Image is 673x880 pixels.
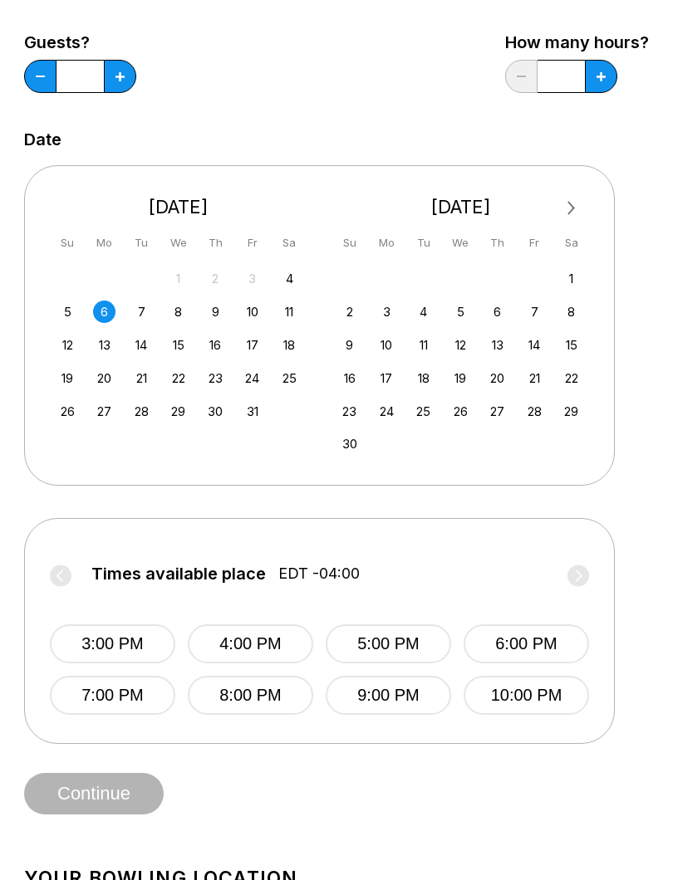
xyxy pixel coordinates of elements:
[241,367,263,389] div: Choose Friday, October 24th, 2025
[560,267,582,290] div: Choose Saturday, November 1st, 2025
[204,334,227,356] div: Choose Thursday, October 16th, 2025
[167,267,189,290] div: Not available Wednesday, October 1st, 2025
[338,433,361,455] div: Choose Sunday, November 30th, 2025
[338,301,361,323] div: Choose Sunday, November 2nd, 2025
[505,33,649,51] label: How many hours?
[560,232,582,254] div: Sa
[278,367,301,389] div: Choose Saturday, October 25th, 2025
[204,367,227,389] div: Choose Thursday, October 23rd, 2025
[278,232,301,254] div: Sa
[167,334,189,356] div: Choose Wednesday, October 15th, 2025
[560,334,582,356] div: Choose Saturday, November 15th, 2025
[338,334,361,356] div: Choose Sunday, November 9th, 2025
[332,196,590,218] div: [DATE]
[376,232,398,254] div: Mo
[278,301,301,323] div: Choose Saturday, October 11th, 2025
[560,367,582,389] div: Choose Saturday, November 22nd, 2025
[523,301,546,323] div: Choose Friday, November 7th, 2025
[558,195,585,222] button: Next Month
[130,367,153,389] div: Choose Tuesday, October 21st, 2025
[523,334,546,356] div: Choose Friday, November 14th, 2025
[93,301,115,323] div: Choose Monday, October 6th, 2025
[93,232,115,254] div: Mo
[449,334,472,356] div: Choose Wednesday, November 12th, 2025
[326,624,451,663] button: 5:00 PM
[130,301,153,323] div: Choose Tuesday, October 7th, 2025
[486,367,508,389] div: Choose Thursday, November 20th, 2025
[486,334,508,356] div: Choose Thursday, November 13th, 2025
[93,367,115,389] div: Choose Monday, October 20th, 2025
[412,301,435,323] div: Choose Tuesday, November 4th, 2025
[204,301,227,323] div: Choose Thursday, October 9th, 2025
[449,367,472,389] div: Choose Wednesday, November 19th, 2025
[278,267,301,290] div: Choose Saturday, October 4th, 2025
[54,266,303,423] div: month 2025-10
[50,624,175,663] button: 3:00 PM
[241,334,263,356] div: Choose Friday, October 17th, 2025
[338,367,361,389] div: Choose Sunday, November 16th, 2025
[560,400,582,423] div: Choose Saturday, November 29th, 2025
[376,400,398,423] div: Choose Monday, November 24th, 2025
[486,301,508,323] div: Choose Thursday, November 6th, 2025
[326,676,451,715] button: 9:00 PM
[130,334,153,356] div: Choose Tuesday, October 14th, 2025
[241,232,263,254] div: Fr
[56,232,79,254] div: Su
[56,301,79,323] div: Choose Sunday, October 5th, 2025
[412,400,435,423] div: Choose Tuesday, November 25th, 2025
[93,400,115,423] div: Choose Monday, October 27th, 2025
[338,400,361,423] div: Choose Sunday, November 23rd, 2025
[278,565,360,583] span: EDT -04:00
[91,565,266,583] span: Times available place
[338,232,361,254] div: Su
[464,676,589,715] button: 10:00 PM
[486,400,508,423] div: Choose Thursday, November 27th, 2025
[56,334,79,356] div: Choose Sunday, October 12th, 2025
[188,624,313,663] button: 4:00 PM
[204,267,227,290] div: Not available Thursday, October 2nd, 2025
[336,266,586,456] div: month 2025-11
[188,676,313,715] button: 8:00 PM
[412,334,435,356] div: Choose Tuesday, November 11th, 2025
[130,400,153,423] div: Choose Tuesday, October 28th, 2025
[93,334,115,356] div: Choose Monday, October 13th, 2025
[167,400,189,423] div: Choose Wednesday, October 29th, 2025
[412,367,435,389] div: Choose Tuesday, November 18th, 2025
[523,400,546,423] div: Choose Friday, November 28th, 2025
[486,232,508,254] div: Th
[130,232,153,254] div: Tu
[167,367,189,389] div: Choose Wednesday, October 22nd, 2025
[464,624,589,663] button: 6:00 PM
[523,367,546,389] div: Choose Friday, November 21st, 2025
[241,301,263,323] div: Choose Friday, October 10th, 2025
[241,267,263,290] div: Not available Friday, October 3rd, 2025
[56,367,79,389] div: Choose Sunday, October 19th, 2025
[449,232,472,254] div: We
[167,301,189,323] div: Choose Wednesday, October 8th, 2025
[24,130,61,149] label: Date
[241,400,263,423] div: Choose Friday, October 31st, 2025
[523,232,546,254] div: Fr
[449,400,472,423] div: Choose Wednesday, November 26th, 2025
[560,301,582,323] div: Choose Saturday, November 8th, 2025
[56,400,79,423] div: Choose Sunday, October 26th, 2025
[204,232,227,254] div: Th
[50,676,175,715] button: 7:00 PM
[24,33,136,51] label: Guests?
[278,334,301,356] div: Choose Saturday, October 18th, 2025
[376,334,398,356] div: Choose Monday, November 10th, 2025
[412,232,435,254] div: Tu
[376,367,398,389] div: Choose Monday, November 17th, 2025
[204,400,227,423] div: Choose Thursday, October 30th, 2025
[376,301,398,323] div: Choose Monday, November 3rd, 2025
[167,232,189,254] div: We
[449,301,472,323] div: Choose Wednesday, November 5th, 2025
[50,196,307,218] div: [DATE]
